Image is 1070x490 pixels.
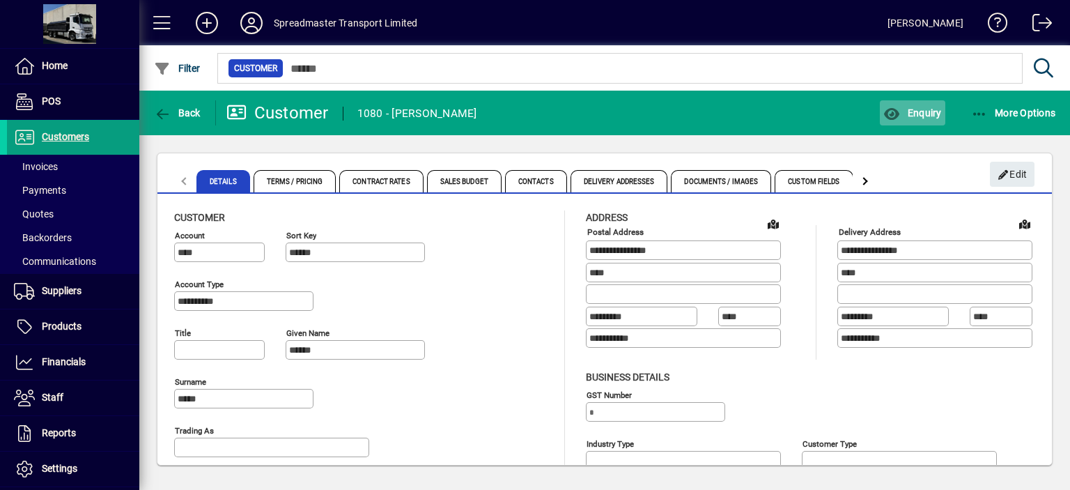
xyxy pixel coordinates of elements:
span: Customers [42,131,89,142]
span: Staff [42,392,63,403]
span: More Options [971,107,1056,118]
div: Spreadmaster Transport Limited [274,12,417,34]
a: View on map [762,213,784,235]
mat-label: Account [175,231,205,240]
span: Quotes [14,208,54,220]
a: POS [7,84,139,119]
a: Backorders [7,226,139,250]
mat-label: Trading as [175,426,214,436]
a: Logout [1022,3,1053,48]
span: Terms / Pricing [254,170,336,192]
button: More Options [968,100,1060,125]
span: Suppliers [42,285,82,296]
mat-label: GST Number [587,390,632,399]
mat-label: Account Type [175,280,224,289]
a: Payments [7,178,139,202]
button: Filter [150,56,204,81]
a: Settings [7,452,139,487]
button: Edit [990,162,1034,187]
span: Sales Budget [427,170,502,192]
a: Staff [7,381,139,415]
span: Filter [154,63,201,74]
div: Customer [226,102,329,124]
mat-label: Industry type [587,438,634,448]
span: Back [154,107,201,118]
span: Contract Rates [339,170,423,192]
span: Customer [174,212,225,223]
span: Business details [586,372,669,383]
mat-label: Title [175,328,191,338]
span: Reports [42,427,76,438]
span: Home [42,60,68,71]
a: Communications [7,250,139,273]
span: Financials [42,356,86,367]
span: Enquiry [883,107,941,118]
a: Home [7,49,139,84]
span: Edit [998,163,1028,186]
span: Address [586,212,628,223]
span: Documents / Images [671,170,771,192]
span: Delivery Addresses [571,170,668,192]
span: Payments [14,185,66,196]
a: Products [7,309,139,344]
a: Knowledge Base [977,3,1008,48]
button: Enquiry [880,100,945,125]
mat-label: Sort key [286,231,316,240]
button: Add [185,10,229,36]
a: Reports [7,416,139,451]
span: Products [42,321,82,332]
span: Backorders [14,232,72,243]
mat-label: Surname [175,377,206,387]
a: Invoices [7,155,139,178]
span: Details [196,170,250,192]
span: POS [42,95,61,107]
div: 1080 - [PERSON_NAME] [357,102,477,125]
span: Invoices [14,161,58,172]
a: Quotes [7,202,139,226]
span: Communications [14,256,96,267]
button: Profile [229,10,274,36]
span: Settings [42,463,77,474]
a: Suppliers [7,274,139,309]
button: Back [150,100,204,125]
span: Contacts [505,170,567,192]
app-page-header-button: Back [139,100,216,125]
mat-label: Given name [286,328,329,338]
a: View on map [1014,213,1036,235]
a: Financials [7,345,139,380]
span: Custom Fields [775,170,853,192]
span: Customer [234,61,277,75]
div: [PERSON_NAME] [887,12,963,34]
mat-label: Customer type [802,438,857,448]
